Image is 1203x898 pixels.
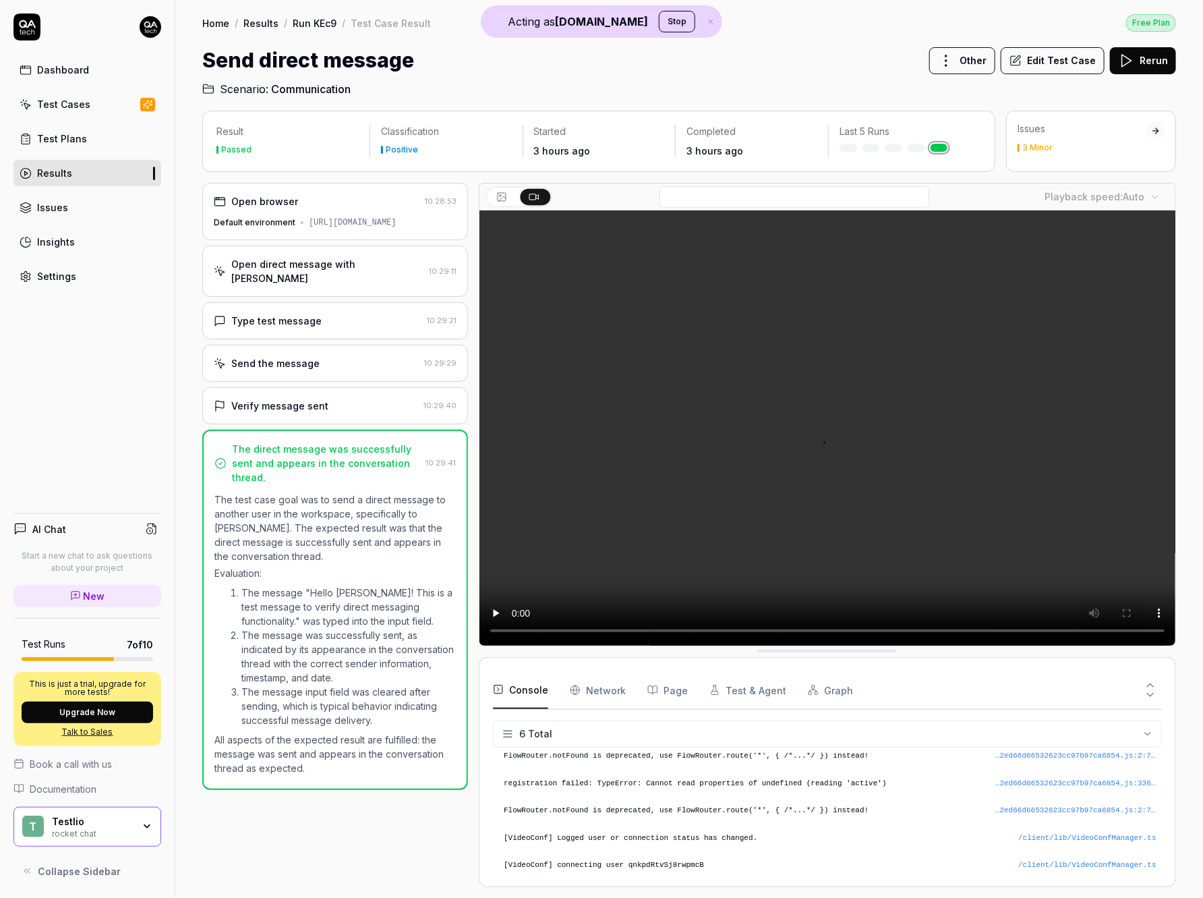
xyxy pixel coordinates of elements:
button: Edit Test Case [1001,47,1105,74]
pre: [VideoConf] connecting user qnkpdRtvSj8rwpmcB [504,860,1156,871]
h4: AI Chat [32,522,66,536]
h5: Test Runs [22,638,65,650]
p: Last 5 Runs [840,125,970,138]
a: Results [243,16,278,30]
button: Rerun [1110,47,1176,74]
button: Upgrade Now [22,702,153,723]
li: The message input field was cleared after sending, which is typical behavior indicating successfu... [241,685,456,727]
button: TTestliorocket chat [13,807,161,847]
div: Testlio [52,816,133,828]
div: Test Case Result [351,16,431,30]
p: Start a new chat to ask questions about your project [13,550,161,574]
a: New [13,585,161,607]
p: Started [534,125,665,138]
div: Results [37,166,72,180]
span: 7 of 10 [127,638,153,652]
button: …2ed66d66532623cc97b97ca6854.js:2:7287 [995,750,1156,762]
p: This is just a trial, upgrade for more tests! [22,680,153,696]
button: Other [929,47,995,74]
pre: [VideoConf] Logged user or connection status has changed. [504,833,1156,844]
div: Send the message [231,356,320,370]
a: Settings [13,263,161,289]
a: Dashboard [13,57,161,83]
time: 3 hours ago [534,145,591,157]
button: Collapse Sidebar [13,858,161,885]
time: 10:29:11 [429,266,457,276]
button: Test & Agent [709,671,786,709]
button: Network [570,671,626,709]
button: Free Plan [1126,13,1176,32]
div: / [342,16,345,30]
pre: FlowRouter.notFound is deprecated, use FlowRouter.route('*', { /*...*/ }) instead! [504,805,1156,816]
span: Scenario: [217,81,268,97]
div: / [235,16,238,30]
span: Collapse Sidebar [38,864,121,878]
div: …2ed66d66532623cc97b97ca6854.js : 2 : 7287 [995,805,1156,816]
div: Playback speed: [1045,190,1144,204]
button: Page [647,671,688,709]
a: Documentation [13,782,161,796]
span: Communication [271,81,351,97]
p: All aspects of the expected result are fulfilled: the message was sent and appears in the convers... [214,733,456,775]
a: Run KEc9 [293,16,336,30]
time: 10:29:40 [423,401,457,410]
div: Settings [37,269,76,283]
div: 3 Minor [1022,144,1053,152]
span: Documentation [30,782,96,796]
div: Default environment [214,217,295,229]
button: Stop [659,11,695,32]
div: …2ed66d66532623cc97b97ca6854.js : 336 : 640736 [995,778,1156,789]
time: 10:29:29 [424,358,457,368]
pre: FlowRouter.notFound is deprecated, use FlowRouter.route('*', { /*...*/ }) instead! [504,750,1156,762]
a: Test Cases [13,91,161,117]
div: Positive [386,146,418,154]
button: /client/lib/VideoConfManager.ts [1018,860,1156,871]
div: Verify message sent [231,399,328,413]
a: Scenario:Communication [202,81,351,97]
div: Issues [37,200,68,215]
time: 10:29:41 [426,458,456,468]
span: Book a call with us [30,757,112,771]
p: Result [216,125,359,138]
div: Test Plans [37,132,87,146]
h1: Send direct message [202,45,414,76]
a: Issues [13,194,161,221]
time: 10:28:53 [425,196,457,206]
li: The message was successfully sent, as indicated by its appearance in the conversation thread with... [241,628,456,685]
div: Type test message [231,314,322,328]
p: Completed [686,125,817,138]
p: The test case goal was to send a direct message to another user in the workspace, specifically to... [214,493,456,563]
a: Book a call with us [13,757,161,771]
p: Classification [381,125,512,138]
a: Test Plans [13,125,161,152]
button: …2ed66d66532623cc97b97ca6854.js:336:640736 [995,778,1156,789]
a: Talk to Sales [22,726,153,738]
time: 10:29:21 [427,316,457,325]
a: Results [13,160,161,186]
span: New [84,589,105,603]
button: Graph [808,671,853,709]
div: rocket chat [52,827,133,838]
img: 7ccf6c19-61ad-4a6c-8811-018b02a1b829.jpg [140,16,161,38]
button: Console [493,671,548,709]
div: Insights [37,235,75,249]
a: Home [202,16,229,30]
div: [URL][DOMAIN_NAME] [309,217,397,229]
div: Open direct message with [PERSON_NAME] [231,257,423,285]
div: Test Cases [37,97,90,111]
a: Insights [13,229,161,255]
p: Evaluation: [214,566,456,580]
time: 3 hours ago [686,145,743,157]
div: Dashboard [37,63,89,77]
div: Passed [221,146,252,154]
div: Issues [1018,122,1147,136]
span: T [22,816,44,837]
div: Free Plan [1126,14,1176,32]
div: The direct message was successfully sent and appears in the conversation thread. [232,442,420,484]
li: The message "Hello [PERSON_NAME]! This is a test message to verify direct messaging functionality... [241,586,456,628]
button: /client/lib/VideoConfManager.ts [1018,833,1156,844]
